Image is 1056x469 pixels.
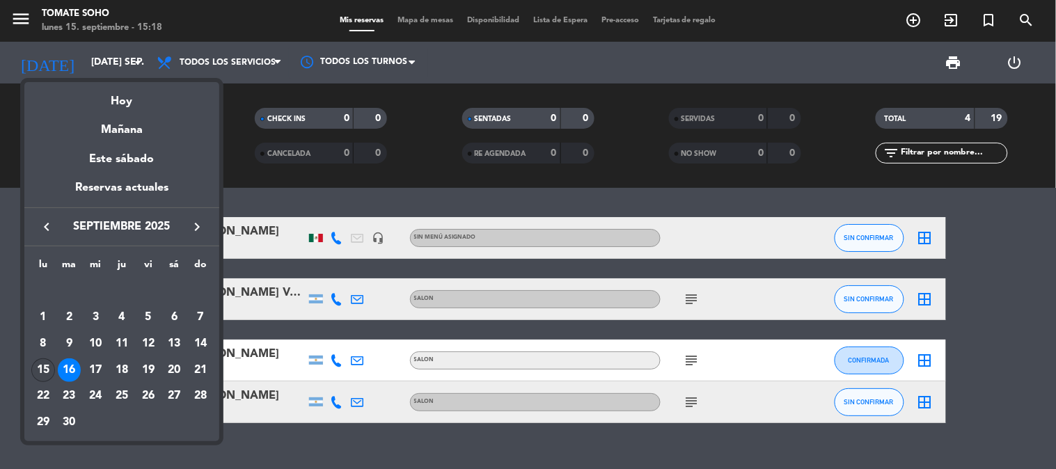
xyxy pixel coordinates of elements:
div: 23 [58,384,81,408]
div: 12 [136,332,160,356]
td: 11 de septiembre de 2025 [109,331,135,357]
div: Este sábado [24,140,219,179]
div: 25 [110,384,134,408]
div: 19 [136,358,160,382]
div: 27 [162,384,186,408]
button: keyboard_arrow_right [184,218,210,236]
div: 30 [58,411,81,434]
span: septiembre 2025 [59,218,184,236]
td: 1 de septiembre de 2025 [30,304,56,331]
div: 10 [84,332,107,356]
td: 27 de septiembre de 2025 [161,383,188,409]
td: 3 de septiembre de 2025 [82,304,109,331]
th: sábado [161,257,188,278]
td: 28 de septiembre de 2025 [187,383,214,409]
td: 12 de septiembre de 2025 [135,331,161,357]
th: martes [56,257,83,278]
td: 25 de septiembre de 2025 [109,383,135,409]
td: 7 de septiembre de 2025 [187,304,214,331]
div: 17 [84,358,107,382]
th: miércoles [82,257,109,278]
th: viernes [135,257,161,278]
td: 24 de septiembre de 2025 [82,383,109,409]
div: 26 [136,384,160,408]
td: 4 de septiembre de 2025 [109,304,135,331]
div: 2 [58,305,81,329]
div: 5 [136,305,160,329]
div: Hoy [24,82,219,111]
div: 4 [110,305,134,329]
td: 26 de septiembre de 2025 [135,383,161,409]
td: 22 de septiembre de 2025 [30,383,56,409]
td: 21 de septiembre de 2025 [187,357,214,383]
td: 29 de septiembre de 2025 [30,409,56,436]
td: 9 de septiembre de 2025 [56,331,83,357]
button: keyboard_arrow_left [34,218,59,236]
div: 3 [84,305,107,329]
th: jueves [109,257,135,278]
td: 2 de septiembre de 2025 [56,304,83,331]
td: 30 de septiembre de 2025 [56,409,83,436]
td: 8 de septiembre de 2025 [30,331,56,357]
div: 7 [189,305,212,329]
td: SEP. [30,278,214,305]
div: Reservas actuales [24,179,219,207]
div: 16 [58,358,81,382]
i: keyboard_arrow_right [189,218,205,235]
td: 14 de septiembre de 2025 [187,331,214,357]
div: 22 [31,384,55,408]
td: 10 de septiembre de 2025 [82,331,109,357]
td: 13 de septiembre de 2025 [161,331,188,357]
td: 19 de septiembre de 2025 [135,357,161,383]
div: 28 [189,384,212,408]
i: keyboard_arrow_left [38,218,55,235]
div: 29 [31,411,55,434]
div: 9 [58,332,81,356]
div: 1 [31,305,55,329]
div: 18 [110,358,134,382]
th: domingo [187,257,214,278]
div: 6 [162,305,186,329]
div: 11 [110,332,134,356]
div: 13 [162,332,186,356]
td: 5 de septiembre de 2025 [135,304,161,331]
td: 16 de septiembre de 2025 [56,357,83,383]
div: 8 [31,332,55,356]
td: 18 de septiembre de 2025 [109,357,135,383]
div: 20 [162,358,186,382]
th: lunes [30,257,56,278]
div: Mañana [24,111,219,139]
td: 6 de septiembre de 2025 [161,304,188,331]
td: 20 de septiembre de 2025 [161,357,188,383]
div: 15 [31,358,55,382]
div: 24 [84,384,107,408]
div: 21 [189,358,212,382]
td: 17 de septiembre de 2025 [82,357,109,383]
div: 14 [189,332,212,356]
td: 15 de septiembre de 2025 [30,357,56,383]
td: 23 de septiembre de 2025 [56,383,83,409]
